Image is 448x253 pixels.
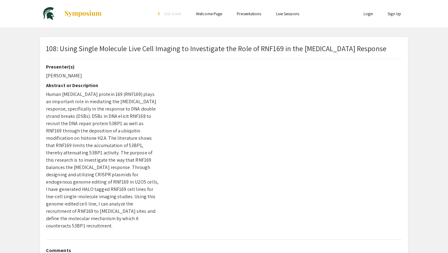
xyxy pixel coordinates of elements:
p: 108: Using Single Molecule Live Cell Imaging to Investigate the Role of RNF169 in the [MEDICAL_DA... [46,43,386,54]
div: arrow_back_ios [158,12,162,16]
img: Symposium by ForagerOne [64,10,102,17]
p: Human [MEDICAL_DATA] protein 169 (RNF169) plays an important role in mediating the [MEDICAL_DATA]... [46,91,158,230]
h2: Abstract or Description [46,83,158,88]
img: Michigan State University Undergraduate Research and Arts Forum [40,6,58,21]
h2: Presenter(s) [46,64,158,70]
a: Live Sessions [276,11,299,16]
iframe: Chat [5,226,26,248]
p: [PERSON_NAME] [46,72,158,79]
a: Welcome Page [196,11,222,16]
iframe: 108: Single Molecule Live Cell Imaging to Investigate the Role of RNF169 in the DNA Damage Response [168,64,402,228]
a: Michigan State University Undergraduate Research and Arts Forum [40,6,102,21]
a: Login [364,11,373,16]
span: Exit Event [165,11,181,16]
a: Presentations [237,11,261,16]
a: Sign Up [388,11,401,16]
